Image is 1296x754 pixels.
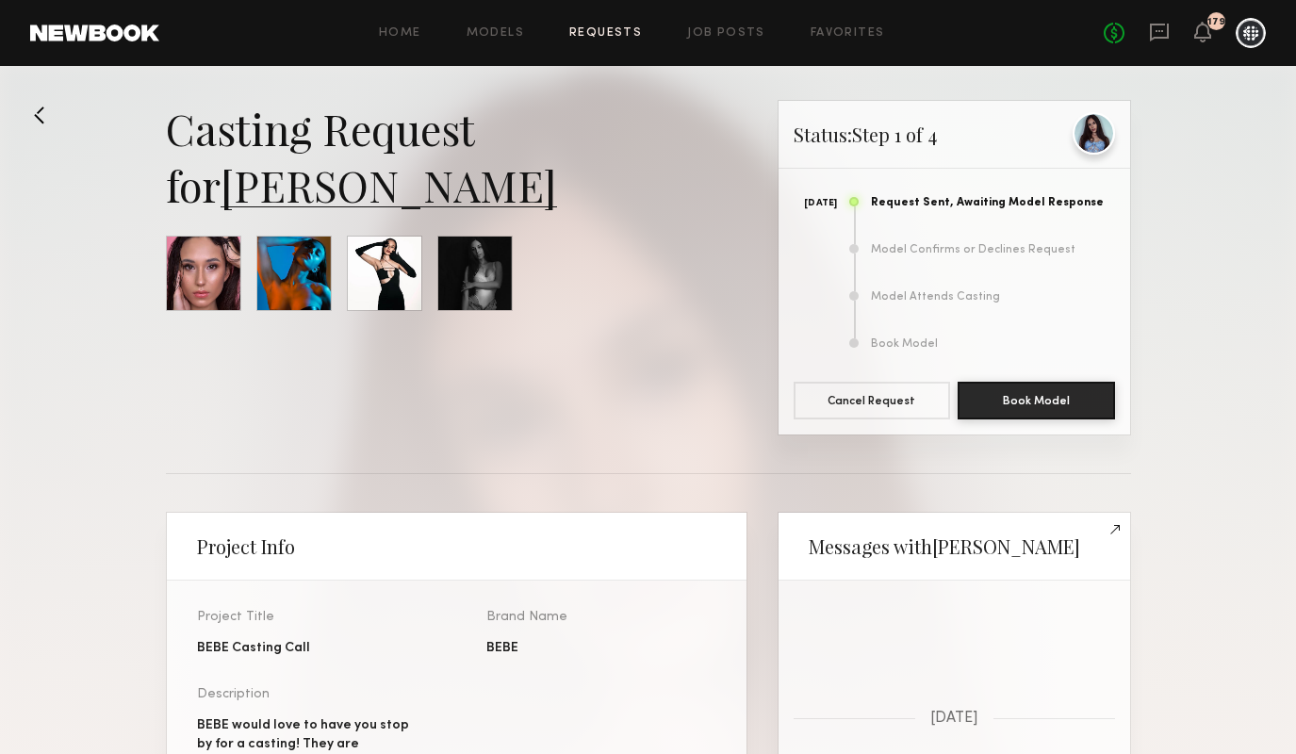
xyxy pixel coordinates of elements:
h2: Messages with [PERSON_NAME] [809,535,1080,558]
a: [PERSON_NAME] [221,156,557,213]
h2: Project Info [197,535,295,558]
div: Brand Name [486,611,716,624]
div: BEBE Casting Call [197,639,427,658]
button: Book Model [958,382,1115,419]
span: [DATE] [930,711,978,727]
button: Cancel Request [794,382,951,419]
div: Status: Step 1 of 4 [779,101,1130,169]
a: Models [467,27,524,40]
a: Favorites [811,27,885,40]
div: Request Sent, Awaiting Model Response [871,197,1115,209]
div: BEBE [486,639,716,658]
div: Model Attends Casting [871,291,1115,303]
div: [DATE] [794,199,838,208]
div: Book Model [871,338,1115,351]
a: Job Posts [687,27,765,40]
a: Requests [569,27,642,40]
div: 179 [1207,17,1225,27]
div: Description [197,688,427,701]
div: Casting Request for [166,100,747,213]
a: Home [379,27,421,40]
div: Project Title [197,611,427,624]
div: Model Confirms or Declines Request [871,244,1115,256]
